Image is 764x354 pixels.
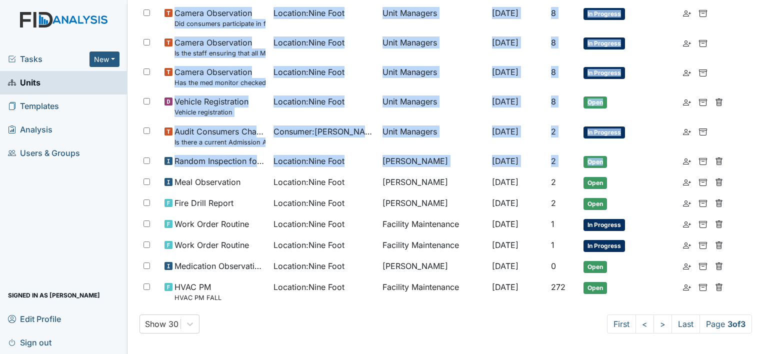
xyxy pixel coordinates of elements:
[715,155,723,167] a: Delete
[492,96,518,106] span: [DATE]
[273,7,344,19] span: Location : Nine Foot
[492,156,518,166] span: [DATE]
[174,239,249,251] span: Work Order Routine
[378,256,487,277] td: [PERSON_NAME]
[715,239,723,251] a: Delete
[699,176,707,188] a: Archive
[699,36,707,48] a: Archive
[174,218,249,230] span: Work Order Routine
[583,8,625,20] span: In Progress
[273,36,344,48] span: Location : Nine Foot
[378,235,487,256] td: Facility Maintenance
[273,176,344,188] span: Location : Nine Foot
[378,151,487,172] td: [PERSON_NAME]
[607,314,752,333] nav: task-pagination
[583,282,607,294] span: Open
[715,281,723,293] a: Delete
[273,125,374,137] span: Consumer : [PERSON_NAME]
[715,176,723,188] a: Delete
[635,314,654,333] a: <
[699,314,752,333] span: Page
[174,19,265,28] small: Did consumers participate in family style dining?
[583,96,607,108] span: Open
[583,177,607,189] span: Open
[174,66,265,87] span: Camera Observation Has the med monitor checked MAR and blister packs within the first hour?
[378,32,487,62] td: Unit Managers
[551,156,556,166] span: 2
[174,78,265,87] small: Has the med monitor checked MAR and blister packs within the first hour?
[378,193,487,214] td: [PERSON_NAME]
[607,314,636,333] a: First
[492,219,518,229] span: [DATE]
[551,240,554,250] span: 1
[89,51,119,67] button: New
[583,219,625,231] span: In Progress
[273,66,344,78] span: Location : Nine Foot
[492,8,518,18] span: [DATE]
[378,62,487,91] td: Unit Managers
[174,107,248,117] small: Vehicle registration
[551,282,565,292] span: 272
[174,95,248,117] span: Vehicle Registration Vehicle registration
[583,198,607,210] span: Open
[583,126,625,138] span: In Progress
[715,95,723,107] a: Delete
[699,239,707,251] a: Archive
[492,261,518,271] span: [DATE]
[174,155,265,167] span: Random Inspection for AM
[273,260,344,272] span: Location : Nine Foot
[551,96,556,106] span: 8
[273,218,344,230] span: Location : Nine Foot
[699,260,707,272] a: Archive
[378,277,487,306] td: Facility Maintenance
[378,3,487,32] td: Unit Managers
[8,311,61,326] span: Edit Profile
[378,214,487,235] td: Facility Maintenance
[174,260,265,272] span: Medication Observation Checklist
[492,198,518,208] span: [DATE]
[715,260,723,272] a: Delete
[273,281,344,293] span: Location : Nine Foot
[492,67,518,77] span: [DATE]
[174,293,221,302] small: HVAC PM FALL
[174,48,265,58] small: Is the staff ensuring that all MAR's have been reviewed and signed once ll medication has been gi...
[8,53,89,65] a: Tasks
[174,281,221,302] span: HVAC PM HVAC PM FALL
[8,145,80,161] span: Users & Groups
[174,7,265,28] span: Camera Observation Did consumers participate in family style dining?
[551,177,556,187] span: 2
[551,37,556,47] span: 8
[715,218,723,230] a: Delete
[492,282,518,292] span: [DATE]
[273,95,344,107] span: Location : Nine Foot
[715,197,723,209] a: Delete
[551,126,556,136] span: 2
[492,177,518,187] span: [DATE]
[8,98,59,114] span: Templates
[145,318,178,330] div: Show 30
[8,75,40,90] span: Units
[699,125,707,137] a: Archive
[699,7,707,19] a: Archive
[273,239,344,251] span: Location : Nine Foot
[699,197,707,209] a: Archive
[551,67,556,77] span: 8
[727,319,745,329] strong: 3 of 3
[492,126,518,136] span: [DATE]
[699,66,707,78] a: Archive
[551,261,556,271] span: 0
[378,91,487,121] td: Unit Managers
[699,281,707,293] a: Archive
[699,218,707,230] a: Archive
[174,176,240,188] span: Meal Observation
[583,37,625,49] span: In Progress
[378,172,487,193] td: [PERSON_NAME]
[653,314,672,333] a: >
[492,240,518,250] span: [DATE]
[174,125,265,147] span: Audit Consumers Charts Is there a current Admission Agreement (within one year)?
[551,219,554,229] span: 1
[8,334,51,350] span: Sign out
[492,37,518,47] span: [DATE]
[273,155,344,167] span: Location : Nine Foot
